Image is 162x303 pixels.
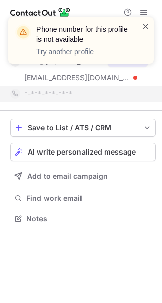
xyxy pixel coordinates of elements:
span: Find work email [26,194,152,203]
img: warning [15,24,31,40]
img: ContactOut v5.3.10 [10,6,71,18]
button: Notes [10,212,156,226]
button: Find work email [10,191,156,206]
span: Add to email campaign [27,172,108,180]
span: AI write personalized message [28,148,136,156]
span: Notes [26,214,152,223]
button: Add to email campaign [10,167,156,185]
button: AI write personalized message [10,143,156,161]
header: Phone number for this profile is not available [36,24,130,44]
p: Try another profile [36,46,130,57]
div: Save to List / ATS / CRM [28,124,138,132]
button: save-profile-one-click [10,119,156,137]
